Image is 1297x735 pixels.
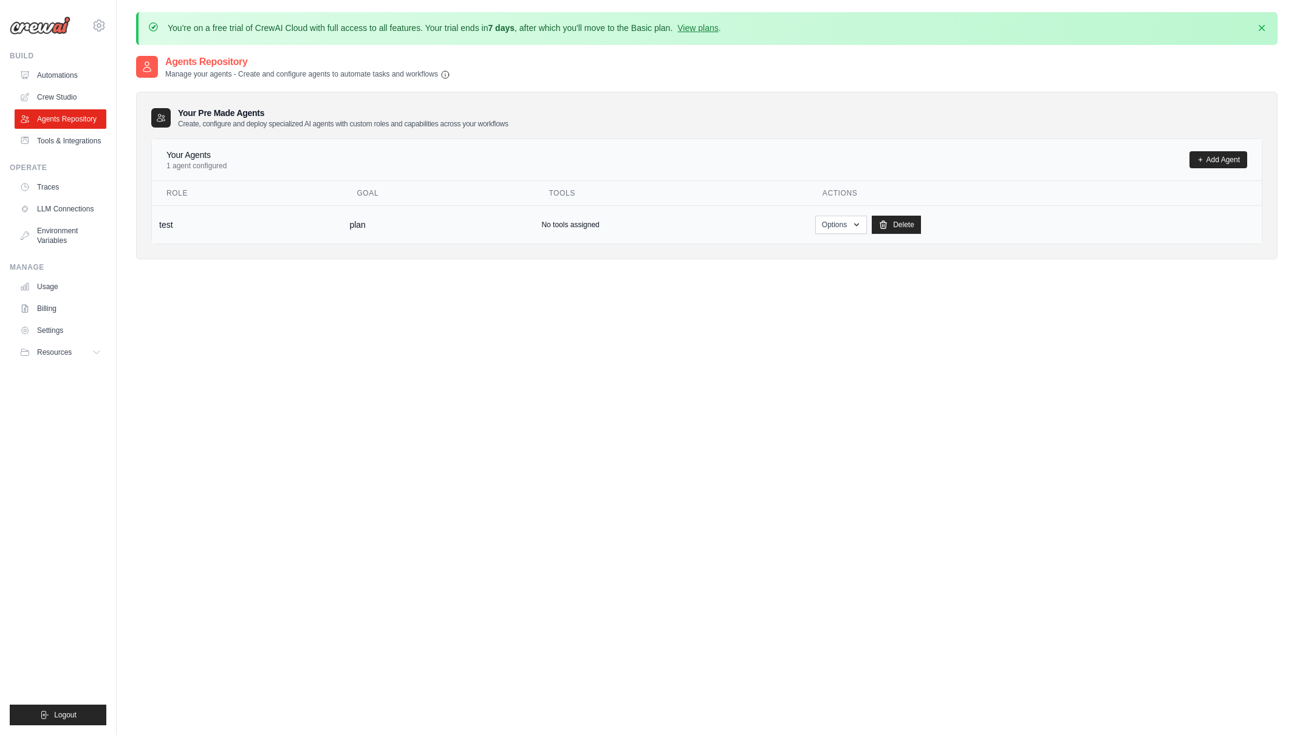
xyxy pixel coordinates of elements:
button: Options [815,216,867,234]
a: Add Agent [1189,151,1247,168]
th: Goal [342,181,534,206]
button: Logout [10,705,106,725]
a: Agents Repository [15,109,106,129]
a: Traces [15,177,106,197]
img: Logo [10,16,70,35]
p: Create, configure and deploy specialized AI agents with custom roles and capabilities across your... [178,119,508,129]
a: Crew Studio [15,87,106,107]
th: Actions [808,181,1262,206]
button: Resources [15,343,106,362]
a: LLM Connections [15,199,106,219]
div: Manage [10,262,106,272]
td: plan [342,205,534,244]
h4: Your Agents [166,149,227,161]
th: Role [152,181,342,206]
a: Usage [15,277,106,296]
strong: 7 days [488,23,515,33]
a: Environment Variables [15,221,106,250]
h3: Your Pre Made Agents [178,107,508,129]
div: Build [10,51,106,61]
a: Delete [872,216,921,234]
div: Operate [10,163,106,173]
a: Automations [15,66,106,85]
a: View plans [677,23,718,33]
a: Settings [15,321,106,340]
a: Tools & Integrations [15,131,106,151]
p: 1 agent configured [166,161,227,171]
h2: Agents Repository [165,55,450,69]
span: Resources [37,347,72,357]
span: Logout [54,710,77,720]
p: No tools assigned [541,220,599,230]
p: Manage your agents - Create and configure agents to automate tasks and workflows [165,69,450,80]
th: Tools [534,181,807,206]
a: Billing [15,299,106,318]
td: test [152,205,342,244]
p: You're on a free trial of CrewAI Cloud with full access to all features. Your trial ends in , aft... [168,22,721,34]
